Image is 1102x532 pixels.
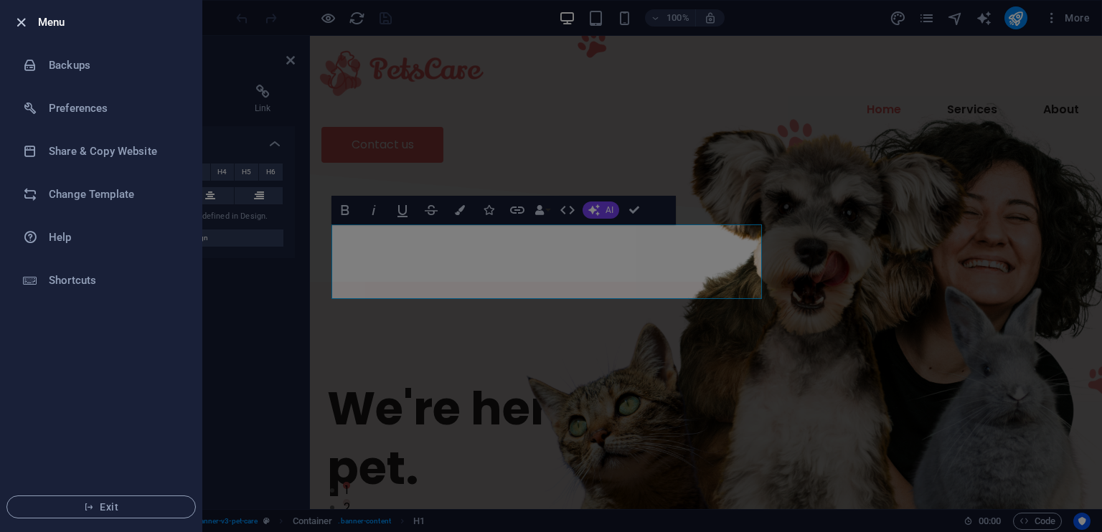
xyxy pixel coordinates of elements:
[33,463,40,470] button: 2
[49,100,182,117] h6: Preferences
[6,495,196,518] button: Exit
[17,343,775,462] h1: To enrich screen reader interactions, please activate Accessibility in Grammarly extension settings
[38,14,190,31] h6: Menu
[19,501,184,513] span: Exit
[49,272,182,289] h6: Shortcuts
[1,216,202,259] a: Help
[49,229,182,246] h6: Help
[49,143,182,160] h6: Share & Copy Website
[49,57,182,74] h6: Backups
[33,446,40,453] button: 1
[49,186,182,203] h6: Change Template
